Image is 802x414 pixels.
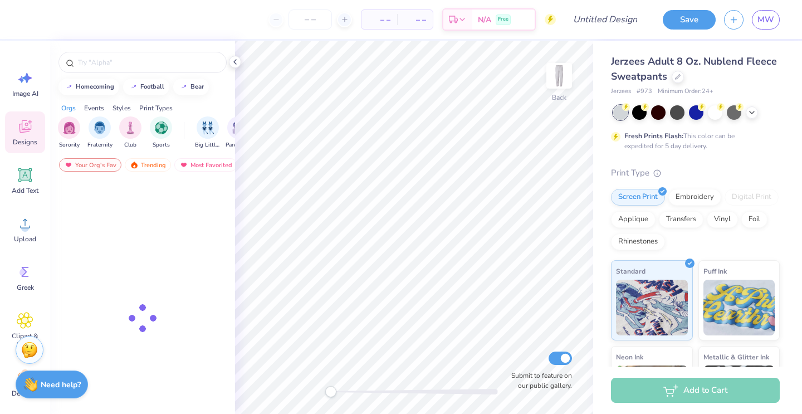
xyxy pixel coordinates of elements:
[478,14,491,26] span: N/A
[668,189,721,206] div: Embroidery
[611,211,656,228] div: Applique
[624,131,683,140] strong: Fresh Prints Flash:
[703,280,775,335] img: Puff Ink
[616,351,643,363] span: Neon Ink
[65,84,74,90] img: trend_line.gif
[130,161,139,169] img: trending.gif
[41,379,81,390] strong: Need help?
[119,116,141,149] button: filter button
[703,351,769,363] span: Metallic & Glitter Ink
[226,141,251,149] span: Parent's Weekend
[7,332,43,349] span: Clipart & logos
[139,103,173,113] div: Print Types
[658,87,713,96] span: Minimum Order: 24 +
[195,141,221,149] span: Big Little Reveal
[707,211,738,228] div: Vinyl
[125,158,171,172] div: Trending
[63,121,76,134] img: Sorority Image
[624,131,761,151] div: This color can be expedited for 5 day delivery.
[663,10,716,30] button: Save
[150,116,172,149] div: filter for Sports
[61,103,76,113] div: Orgs
[58,116,80,149] button: filter button
[87,141,113,149] span: Fraternity
[725,189,779,206] div: Digital Print
[150,116,172,149] button: filter button
[616,265,645,277] span: Standard
[288,9,332,30] input: – –
[12,89,38,98] span: Image AI
[58,116,80,149] div: filter for Sorority
[564,8,646,31] input: Untitled Design
[190,84,204,90] div: bear
[174,158,237,172] div: Most Favorited
[58,79,119,95] button: homecoming
[637,87,652,96] span: # 973
[505,371,572,391] label: Submit to feature on our public gallery.
[179,161,188,169] img: most_fav.gif
[752,10,780,30] a: MW
[368,14,390,26] span: – –
[76,84,114,90] div: homecoming
[64,161,73,169] img: most_fav.gif
[13,138,37,147] span: Designs
[59,158,121,172] div: Your Org's Fav
[77,57,219,68] input: Try "Alpha"
[129,84,138,90] img: trend_line.gif
[12,389,38,398] span: Decorate
[173,79,209,95] button: bear
[611,87,631,96] span: Jerzees
[87,116,113,149] button: filter button
[404,14,426,26] span: – –
[741,211,767,228] div: Foil
[87,116,113,149] div: filter for Fraternity
[124,121,136,134] img: Club Image
[611,167,780,179] div: Print Type
[179,84,188,90] img: trend_line.gif
[552,92,566,103] div: Back
[153,141,170,149] span: Sports
[195,116,221,149] div: filter for Big Little Reveal
[94,121,106,134] img: Fraternity Image
[548,65,570,87] img: Back
[611,55,777,83] span: Jerzees Adult 8 Oz. Nublend Fleece Sweatpants
[757,13,774,26] span: MW
[84,103,104,113] div: Events
[195,116,221,149] button: filter button
[498,16,508,23] span: Free
[232,121,245,134] img: Parent's Weekend Image
[113,103,131,113] div: Styles
[14,235,36,243] span: Upload
[659,211,703,228] div: Transfers
[124,141,136,149] span: Club
[202,121,214,134] img: Big Little Reveal Image
[325,386,336,397] div: Accessibility label
[12,186,38,195] span: Add Text
[119,116,141,149] div: filter for Club
[616,280,688,335] img: Standard
[611,233,665,250] div: Rhinestones
[59,141,80,149] span: Sorority
[703,265,727,277] span: Puff Ink
[611,189,665,206] div: Screen Print
[123,79,169,95] button: football
[155,121,168,134] img: Sports Image
[140,84,164,90] div: football
[17,283,34,292] span: Greek
[226,116,251,149] button: filter button
[226,116,251,149] div: filter for Parent's Weekend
